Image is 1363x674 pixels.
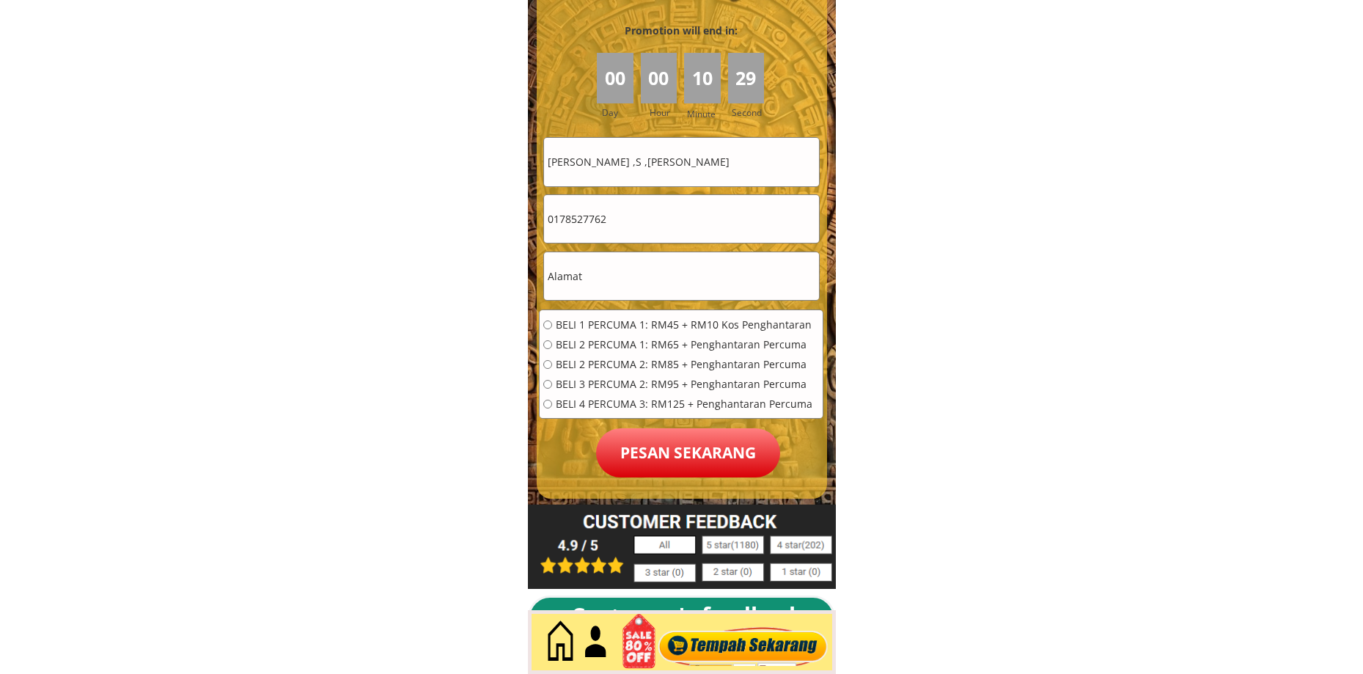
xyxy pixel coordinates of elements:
input: Telefon [544,195,819,243]
h3: Minute [687,107,719,121]
span: BELI 2 PERCUMA 1: RM65 + Penghantaran Percuma [556,340,812,350]
span: BELI 1 PERCUMA 1: RM45 + RM10 Kos Penghantaran [556,320,812,330]
div: Customer's feedback [571,598,815,633]
span: BELI 3 PERCUMA 2: RM95 + Penghantaran Percuma [556,379,812,389]
input: Alamat [544,252,819,300]
h3: Promotion will end in: [598,23,764,39]
span: BELI 4 PERCUMA 3: RM125 + Penghantaran Percuma [556,399,812,409]
h3: Hour [650,106,680,120]
h3: Day [602,106,639,120]
span: BELI 2 PERCUMA 2: RM85 + Penghantaran Percuma [556,359,812,370]
input: Nama [544,138,819,186]
p: Pesan sekarang [596,428,780,477]
h3: Second [732,106,768,120]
